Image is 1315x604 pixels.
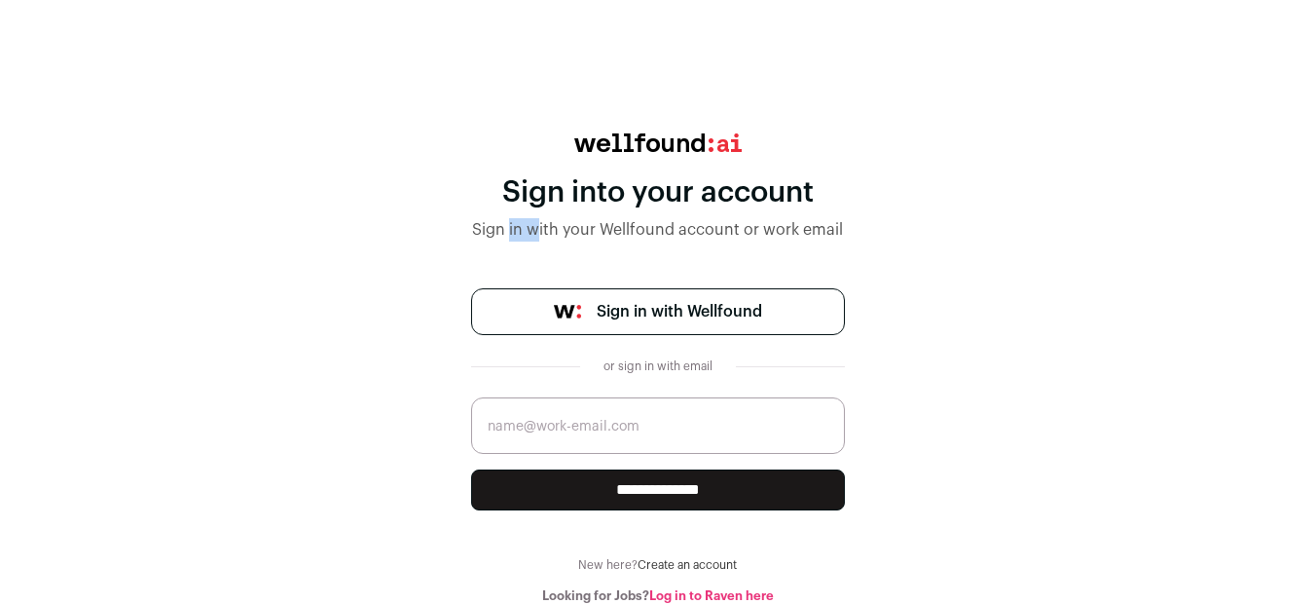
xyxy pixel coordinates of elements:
div: or sign in with email [596,359,720,374]
img: wellfound:ai [574,133,742,152]
a: Create an account [638,559,737,571]
div: New here? [471,557,845,573]
div: Sign in with your Wellfound account or work email [471,218,845,242]
img: wellfound-symbol-flush-black-fb3c872781a75f747ccb3a119075da62bfe97bd399995f84a933054e44a575c4.png [554,305,581,319]
a: Sign in with Wellfound [471,288,845,335]
input: name@work-email.com [471,397,845,454]
a: Log in to Raven here [649,589,774,602]
span: Sign in with Wellfound [597,300,762,323]
div: Looking for Jobs? [471,588,845,604]
div: Sign into your account [471,175,845,210]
